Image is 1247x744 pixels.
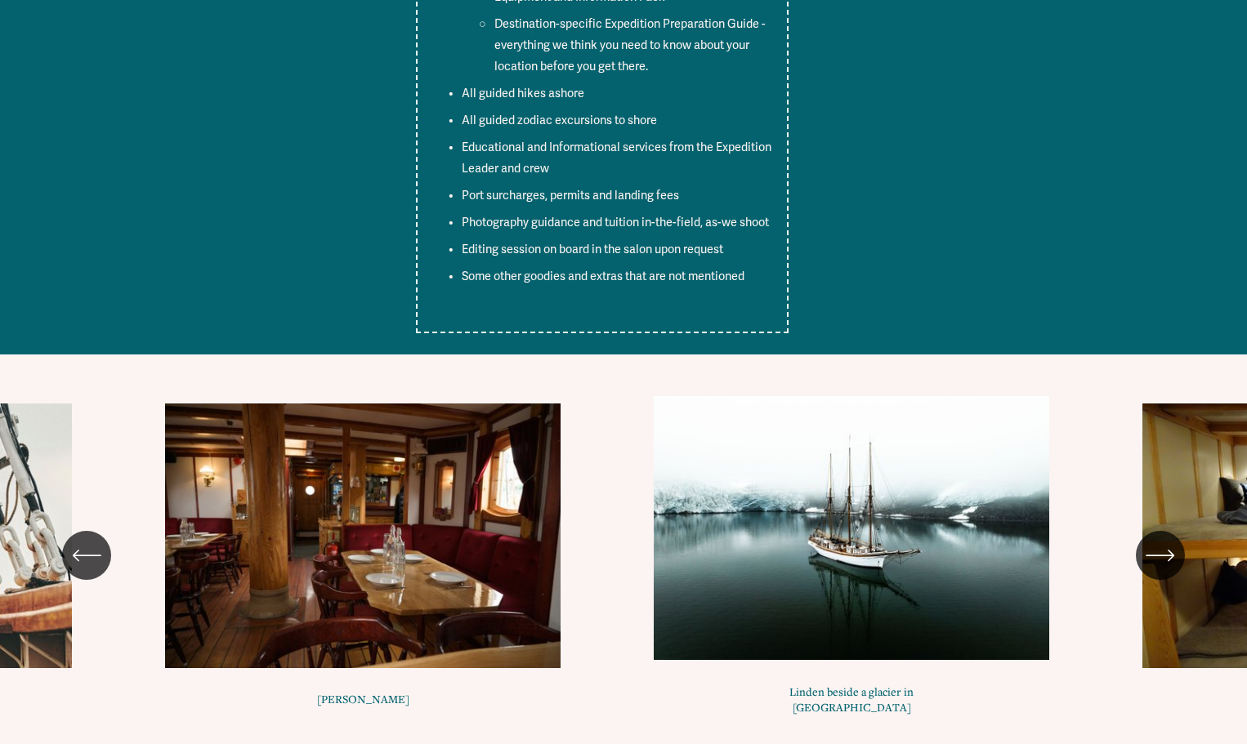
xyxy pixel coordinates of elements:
[462,185,776,207] p: Port surcharges, permits and landing fees
[462,212,776,234] p: Photography guidance and tuition in-the-field, as-we shoot
[1136,531,1185,580] button: Next
[494,14,776,78] p: Destination-specific Expedition Preparation Guide - everything we think you need to know about yo...
[62,531,111,580] button: Previous
[462,266,776,287] p: Some other goodies and extras that are not mentioned
[462,137,776,180] p: Educational and Informational services from the Expedition Leader and crew
[462,114,657,127] span: All guided zodiac excursions to shore
[462,239,776,261] p: Editing session on board in the salon upon request
[462,87,584,100] span: All guided hikes ashore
